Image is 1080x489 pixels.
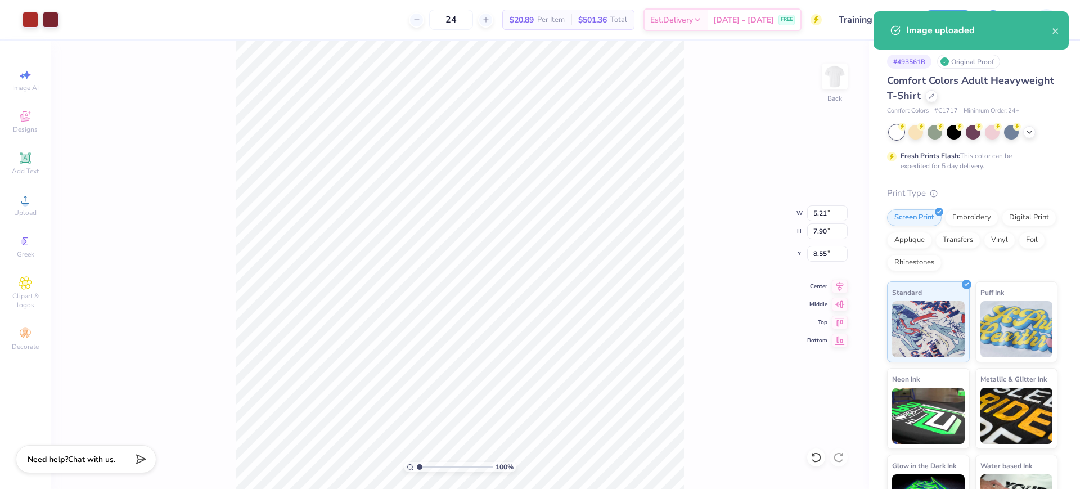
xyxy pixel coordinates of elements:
[807,282,827,290] span: Center
[984,232,1015,249] div: Vinyl
[887,106,929,116] span: Comfort Colors
[578,14,607,26] span: $501.36
[964,106,1020,116] span: Minimum Order: 24 +
[510,14,534,26] span: $20.89
[980,460,1032,472] span: Water based Ink
[887,209,942,226] div: Screen Print
[935,232,980,249] div: Transfers
[12,167,39,176] span: Add Text
[1019,232,1045,249] div: Foil
[980,301,1053,357] img: Puff Ink
[901,151,1039,171] div: This color can be expedited for 5 day delivery.
[1052,24,1060,37] button: close
[827,93,842,104] div: Back
[945,209,998,226] div: Embroidery
[781,16,793,24] span: FREE
[6,291,45,309] span: Clipart & logos
[823,65,846,88] img: Back
[887,187,1057,200] div: Print Type
[906,24,1052,37] div: Image uploaded
[68,454,115,465] span: Chat with us.
[1002,209,1056,226] div: Digital Print
[892,460,956,472] span: Glow in the Dark Ink
[901,151,960,160] strong: Fresh Prints Flash:
[12,342,39,351] span: Decorate
[28,454,68,465] strong: Need help?
[937,55,1000,69] div: Original Proof
[892,388,965,444] img: Neon Ink
[429,10,473,30] input: – –
[892,373,920,385] span: Neon Ink
[830,8,913,31] input: Untitled Design
[537,14,565,26] span: Per Item
[713,14,774,26] span: [DATE] - [DATE]
[887,254,942,271] div: Rhinestones
[887,55,931,69] div: # 493561B
[887,232,932,249] div: Applique
[892,301,965,357] img: Standard
[807,300,827,308] span: Middle
[807,337,827,344] span: Bottom
[887,74,1054,102] span: Comfort Colors Adult Heavyweight T-Shirt
[496,462,514,472] span: 100 %
[980,373,1047,385] span: Metallic & Glitter Ink
[650,14,693,26] span: Est. Delivery
[13,125,38,134] span: Designs
[934,106,958,116] span: # C1717
[610,14,627,26] span: Total
[807,318,827,326] span: Top
[14,208,37,217] span: Upload
[12,83,39,92] span: Image AI
[17,250,34,259] span: Greek
[892,286,922,298] span: Standard
[980,286,1004,298] span: Puff Ink
[980,388,1053,444] img: Metallic & Glitter Ink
